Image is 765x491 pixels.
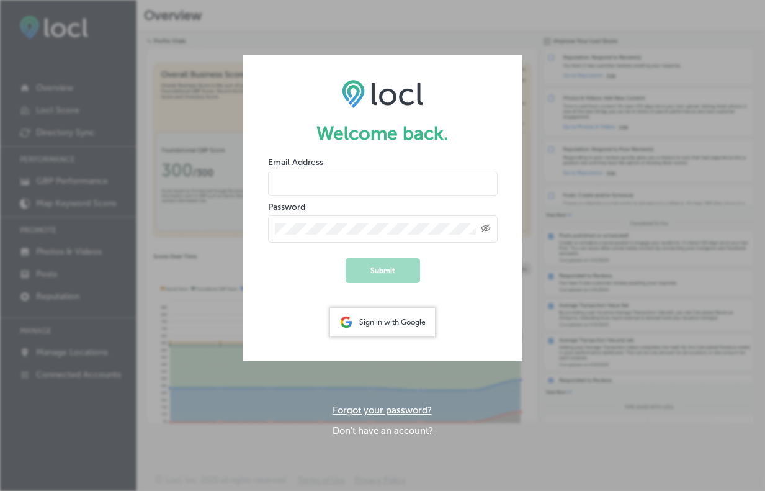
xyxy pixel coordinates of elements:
[333,405,432,416] a: Forgot your password?
[333,425,433,436] a: Don't have an account?
[268,157,323,168] label: Email Address
[268,202,305,212] label: Password
[346,258,420,283] button: Submit
[481,223,491,235] span: Toggle password visibility
[330,308,435,336] div: Sign in with Google
[342,79,423,108] img: LOCL logo
[268,122,498,145] h1: Welcome back.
